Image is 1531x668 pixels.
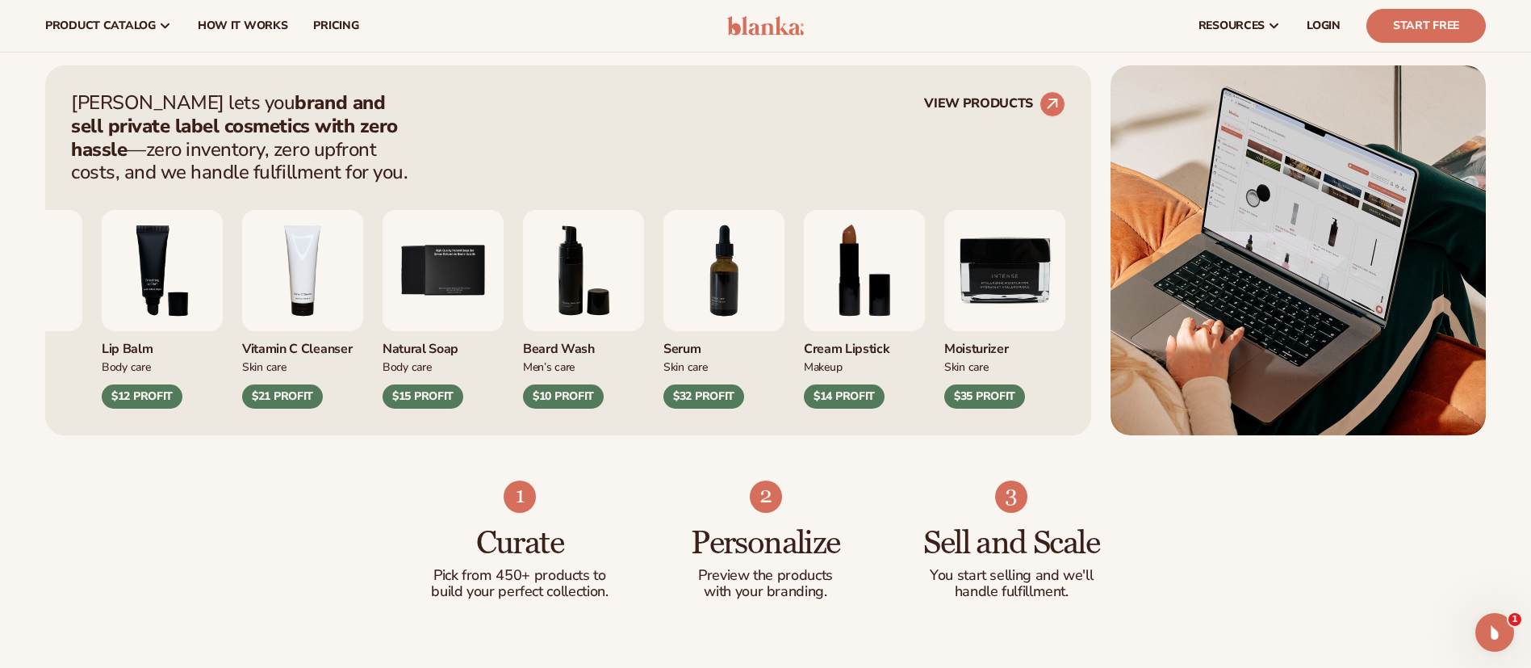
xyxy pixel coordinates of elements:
div: $15 PROFIT [383,384,463,409]
div: $32 PROFIT [663,384,744,409]
img: Shopify Image 2 [1111,65,1486,435]
div: Serum [663,331,784,358]
div: 6 / 9 [523,210,644,409]
div: Skin Care [242,358,363,375]
div: Moisturizer [944,331,1065,358]
img: Smoothing lip balm. [102,210,223,331]
a: VIEW PRODUCTS [924,91,1065,117]
img: Moisturizer. [944,210,1065,331]
span: product catalog [45,19,156,32]
div: Makeup [804,358,925,375]
div: $21 PROFIT [242,384,323,409]
p: You start selling and we'll [921,568,1102,584]
div: Lip Balm [102,331,223,358]
h3: Curate [429,526,611,561]
span: resources [1198,19,1265,32]
div: $35 PROFIT [944,384,1025,409]
img: Foaming beard wash. [523,210,644,331]
div: Skin Care [663,358,784,375]
div: Body Care [102,358,223,375]
span: 1 [1508,613,1521,626]
div: Natural Soap [383,331,504,358]
div: 3 / 9 [102,210,223,409]
img: Nature bar of soap. [383,210,504,331]
div: 5 / 9 [383,210,504,409]
span: LOGIN [1307,19,1341,32]
span: How It Works [198,19,288,32]
div: 9 / 9 [944,210,1065,409]
img: Shopify Image 6 [995,481,1027,513]
h3: Sell and Scale [921,526,1102,561]
div: Body Care [383,358,504,375]
img: logo [727,16,804,36]
iframe: Intercom live chat [1475,613,1514,652]
div: Skin Care [944,358,1065,375]
img: Shopify Image 4 [504,481,536,513]
img: Collagen and retinol serum. [663,210,784,331]
div: Vitamin C Cleanser [242,331,363,358]
p: Pick from 450+ products to build your perfect collection. [429,568,611,600]
div: $10 PROFIT [523,384,604,409]
span: pricing [313,19,358,32]
div: 4 / 9 [242,210,363,409]
p: handle fulfillment. [921,584,1102,600]
p: [PERSON_NAME] lets you —zero inventory, zero upfront costs, and we handle fulfillment for you. [71,91,418,184]
div: Cream Lipstick [804,331,925,358]
img: Vitamin c cleanser. [242,210,363,331]
strong: brand and sell private label cosmetics with zero hassle [71,90,398,162]
img: Shopify Image 5 [750,481,782,513]
div: $14 PROFIT [804,384,885,409]
div: Men’s Care [523,358,644,375]
div: 7 / 9 [663,210,784,409]
p: Preview the products [675,568,856,584]
h3: Personalize [675,526,856,561]
div: $12 PROFIT [102,384,182,409]
div: 8 / 9 [804,210,925,409]
a: Start Free [1366,9,1486,43]
img: Luxury cream lipstick. [804,210,925,331]
p: with your branding. [675,584,856,600]
div: Beard Wash [523,331,644,358]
